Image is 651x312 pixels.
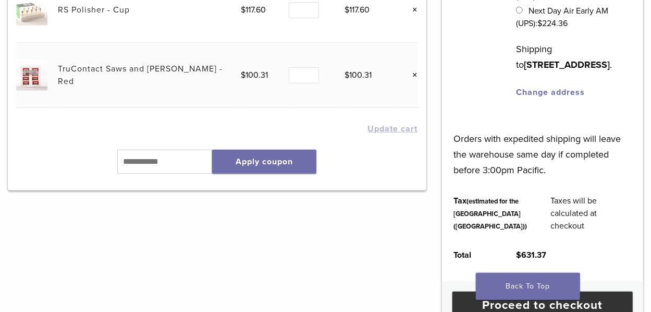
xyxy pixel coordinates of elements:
[539,186,643,241] td: Taxes will be calculated at checkout
[516,6,608,29] label: Next Day Air Early AM (UPS):
[404,3,418,17] a: Remove this item
[368,125,418,133] button: Update cart
[16,59,47,90] img: TruContact Saws and Sanders - Red
[516,87,585,98] a: Change address
[442,186,539,241] th: Tax
[516,250,546,260] bdi: 631.37
[476,273,580,300] a: Back To Top
[58,5,130,15] a: RS Polisher - Cup
[516,250,521,260] span: $
[345,5,349,15] span: $
[537,18,568,29] bdi: 224.36
[212,150,316,174] button: Apply coupon
[241,5,266,15] bdi: 117.60
[516,41,631,73] p: Shipping to .
[241,5,246,15] span: $
[241,70,268,80] bdi: 100.31
[58,64,223,87] a: TruContact Saws and [PERSON_NAME] - Red
[241,70,246,80] span: $
[345,70,372,80] bdi: 100.31
[345,70,349,80] span: $
[524,59,610,70] strong: [STREET_ADDRESS]
[404,68,418,82] a: Remove this item
[453,197,527,231] small: (estimated for the [GEOGRAPHIC_DATA] ([GEOGRAPHIC_DATA]))
[453,115,631,178] p: Orders with expedited shipping will leave the warehouse same day if completed before 3:00pm Pacific.
[537,18,542,29] span: $
[345,5,370,15] bdi: 117.60
[442,241,505,270] th: Total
